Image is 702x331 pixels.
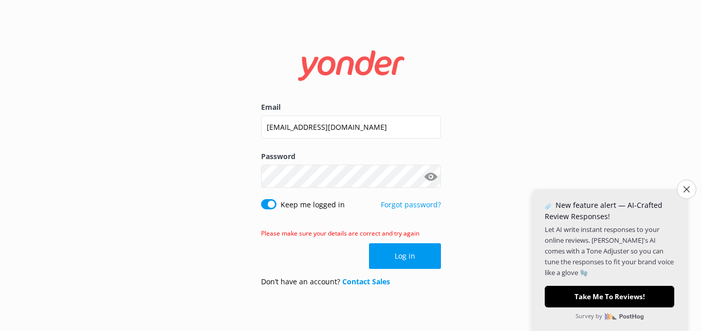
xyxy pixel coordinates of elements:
p: Don’t have an account? [261,276,390,287]
a: Forgot password? [381,200,441,209]
label: Keep me logged in [281,199,345,210]
label: Email [261,102,441,113]
a: Contact Sales [342,277,390,286]
label: Password [261,151,441,162]
span: Please make sure your details are correct and try again [261,229,419,238]
button: Log in [369,243,441,269]
input: user@emailaddress.com [261,115,441,139]
button: Show password [420,166,441,187]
